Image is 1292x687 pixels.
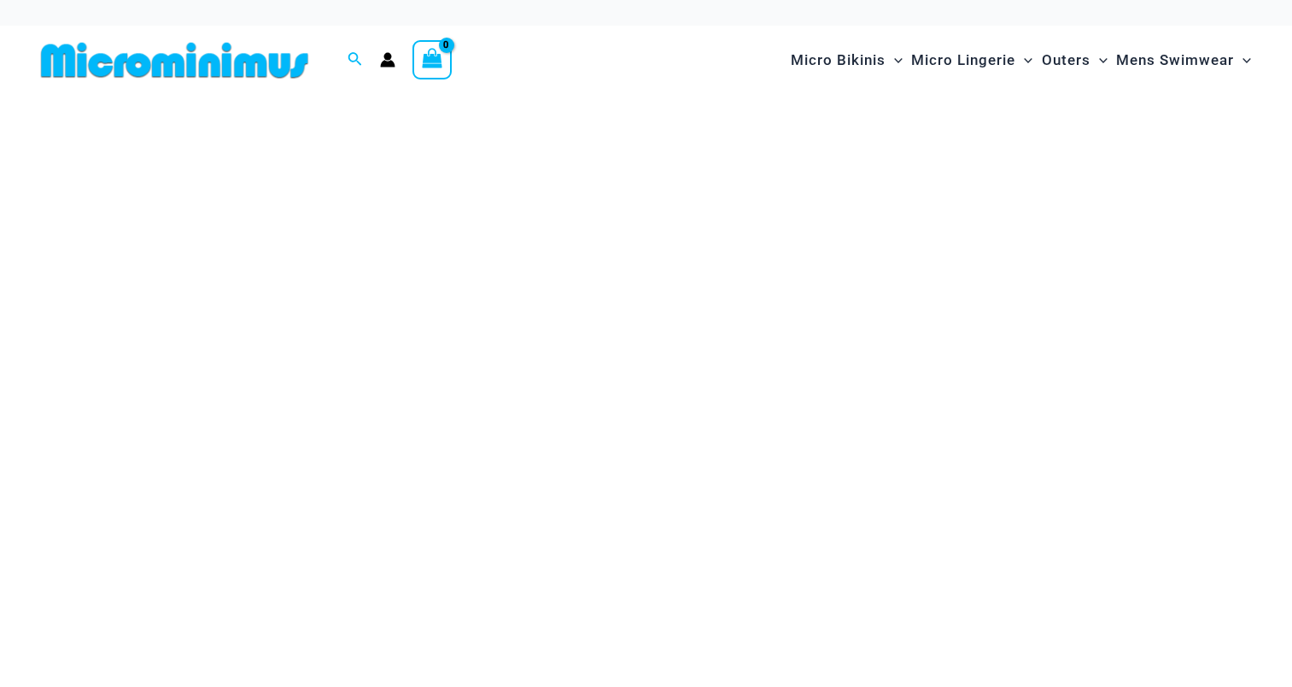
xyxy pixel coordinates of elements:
[1015,38,1032,82] span: Menu Toggle
[1042,38,1090,82] span: Outers
[1038,34,1112,86] a: OutersMenu ToggleMenu Toggle
[1234,38,1251,82] span: Menu Toggle
[1112,34,1255,86] a: Mens SwimwearMenu ToggleMenu Toggle
[886,38,903,82] span: Menu Toggle
[911,38,1015,82] span: Micro Lingerie
[380,52,395,68] a: Account icon link
[786,34,907,86] a: Micro BikinisMenu ToggleMenu Toggle
[348,50,363,71] a: Search icon link
[412,40,452,79] a: View Shopping Cart, empty
[907,34,1037,86] a: Micro LingerieMenu ToggleMenu Toggle
[791,38,886,82] span: Micro Bikinis
[784,32,1258,89] nav: Site Navigation
[1090,38,1108,82] span: Menu Toggle
[1116,38,1234,82] span: Mens Swimwear
[34,41,315,79] img: MM SHOP LOGO FLAT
